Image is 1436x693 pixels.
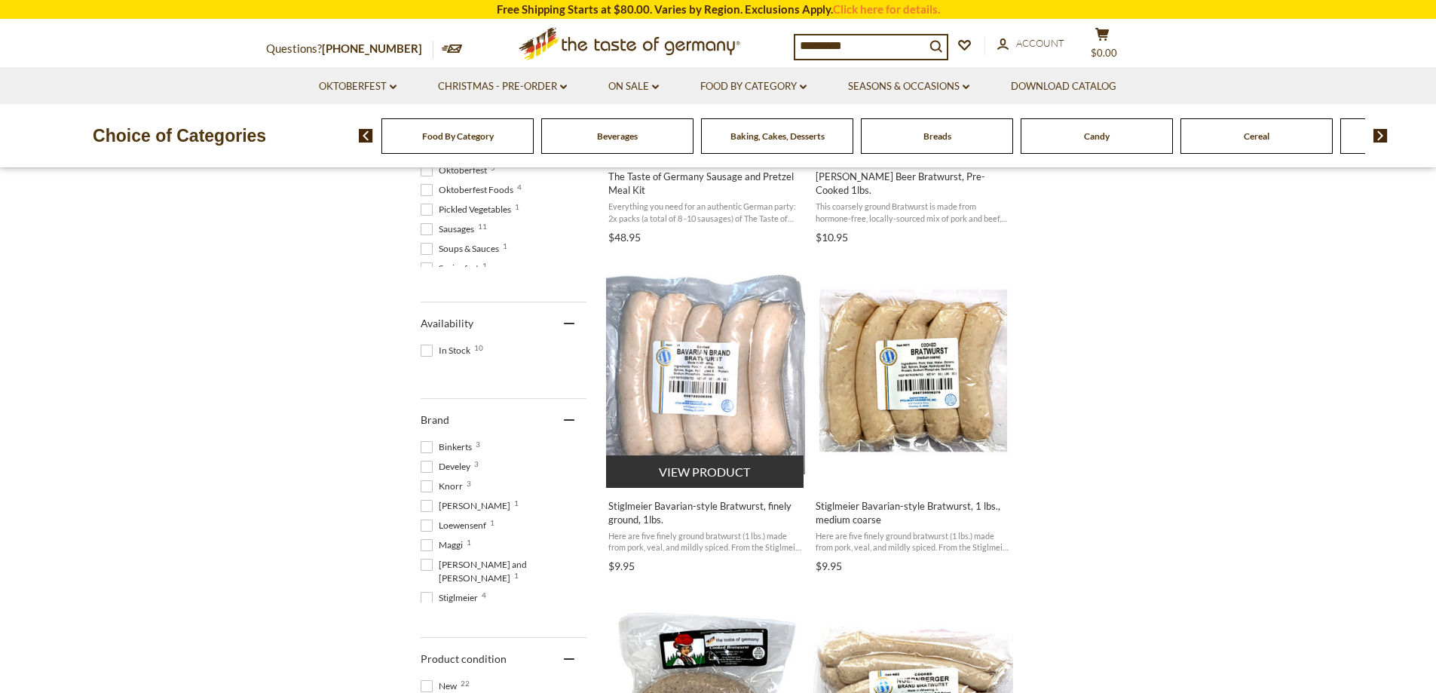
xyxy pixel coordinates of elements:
[597,130,638,142] a: Beverages
[421,440,476,454] span: Binkerts
[606,274,806,474] img: Stiglmeier Bavarian-style Bratwurst, finely ground, 1lbs.
[515,203,519,210] span: 1
[1011,78,1116,95] a: Download Catalog
[421,242,504,256] span: Soups & Sauces
[482,262,487,269] span: 1
[813,274,1013,474] img: Stiglmeier Bavarian-style Bratwurst, 1 lbs., medium coarse
[478,222,487,230] span: 11
[606,262,806,578] a: Stiglmeier Bavarian-style Bratwurst, finely ground, 1lbs.
[816,201,1011,224] span: This coarsely ground Bratwurst is made from hormone-free, locally-sourced mix of pork and beef, p...
[421,183,518,197] span: Oktoberfest Foods
[923,130,951,142] a: Breads
[1080,27,1125,65] button: $0.00
[997,35,1064,52] a: Account
[438,78,567,95] a: Christmas - PRE-ORDER
[421,317,473,330] span: Availability
[421,203,516,216] span: Pickled Vegetables
[816,499,1011,526] span: Stiglmeier Bavarian-style Bratwurst, 1 lbs., medium coarse
[813,262,1013,578] a: Stiglmeier Bavarian-style Bratwurst, 1 lbs., medium coarse
[482,591,486,599] span: 4
[608,499,804,526] span: Stiglmeier Bavarian-style Bratwurst, finely ground, 1lbs.
[514,499,519,507] span: 1
[517,183,522,191] span: 4
[491,164,495,171] span: 5
[816,560,842,572] span: $9.95
[421,222,479,236] span: Sausages
[848,78,969,95] a: Seasons & Occasions
[467,480,471,487] span: 3
[421,262,483,275] span: Springfest
[816,231,848,244] span: $10.95
[319,78,397,95] a: Oktoberfest
[608,231,641,244] span: $48.95
[421,558,586,585] span: [PERSON_NAME] and [PERSON_NAME]
[476,440,480,448] span: 3
[266,39,433,59] p: Questions?
[1373,129,1388,143] img: next arrow
[816,530,1011,553] span: Here are five finely ground bratwurst (1 lbs.) made from pork, veal, and mildly spiced. From the ...
[608,560,635,572] span: $9.95
[467,538,471,546] span: 1
[608,78,659,95] a: On Sale
[608,201,804,224] span: Everything you need for an authentic German party: 2x packs (a total of 8 -10 sausages) of The Ta...
[421,499,515,513] span: [PERSON_NAME]
[514,572,519,579] span: 1
[608,530,804,553] span: Here are five finely ground bratwurst (1 lbs.) made from pork, veal, and mildly spiced. From the ...
[461,679,470,687] span: 22
[503,242,507,250] span: 1
[359,129,373,143] img: previous arrow
[421,591,482,605] span: Stiglmeier
[474,460,479,468] span: 3
[421,679,461,693] span: New
[422,130,494,142] a: Food By Category
[490,519,494,526] span: 1
[730,130,825,142] a: Baking, Cakes, Desserts
[833,2,940,16] a: Click here for details.
[421,344,475,357] span: In Stock
[421,538,467,552] span: Maggi
[1091,47,1117,59] span: $0.00
[421,164,491,177] span: Oktoberfest
[421,519,491,532] span: Loewensenf
[421,413,449,426] span: Brand
[421,652,507,665] span: Product condition
[1084,130,1110,142] a: Candy
[421,460,475,474] span: Develey
[474,344,483,351] span: 10
[816,170,1011,197] span: [PERSON_NAME] Beer Bratwurst, Pre-Cooked 1lbs.
[322,41,422,55] a: [PHONE_NUMBER]
[421,480,467,493] span: Knorr
[700,78,807,95] a: Food By Category
[1016,37,1064,49] span: Account
[606,455,804,488] button: View product
[1244,130,1269,142] a: Cereal
[608,170,804,197] span: The Taste of Germany Sausage and Pretzel Meal Kit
